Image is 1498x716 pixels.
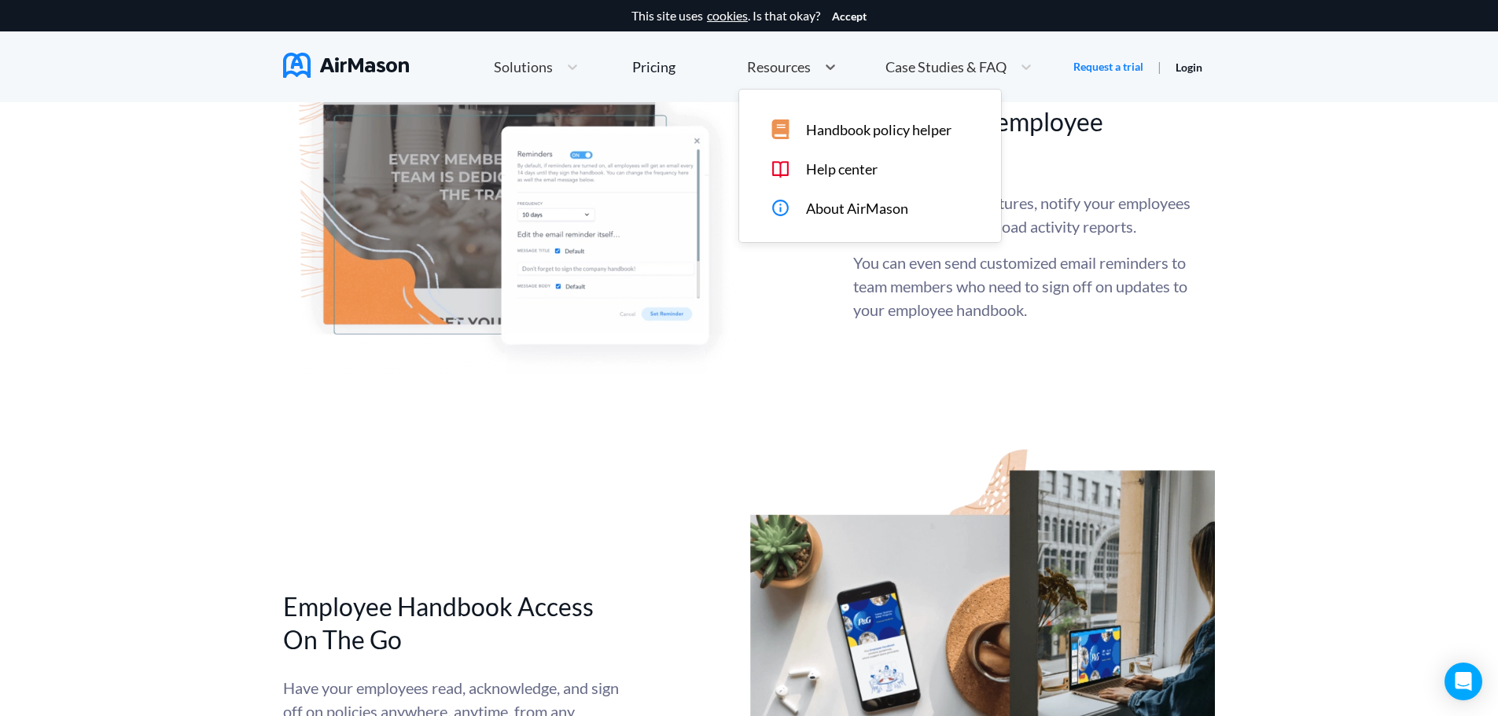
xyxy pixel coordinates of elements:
a: Login [1176,61,1202,74]
a: Request a trial [1073,59,1143,75]
h2: Employee Handbook Access On The Go [283,590,621,656]
h2: Publish your employee handbook! [853,105,1191,171]
span: | [1158,59,1161,74]
img: publish handbook [283,50,749,373]
span: Case Studies & FAQ [885,60,1007,74]
div: You can even send customized email reminders to team members who need to sign off on updates to y... [853,191,1191,321]
span: Handbook policy helper [806,122,951,138]
span: About AirMason [806,200,908,217]
span: Help center [806,161,878,178]
button: Accept cookies [832,10,867,23]
div: Pricing [632,60,675,74]
span: Resources [747,60,811,74]
a: Pricing [632,53,675,81]
p: Track electronic signatures, notify your employees of changes, and download activity reports. [853,191,1191,238]
span: Solutions [494,60,553,74]
div: Open Intercom Messenger [1445,663,1482,700]
a: cookies [707,9,748,23]
img: AirMason Logo [283,53,409,78]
